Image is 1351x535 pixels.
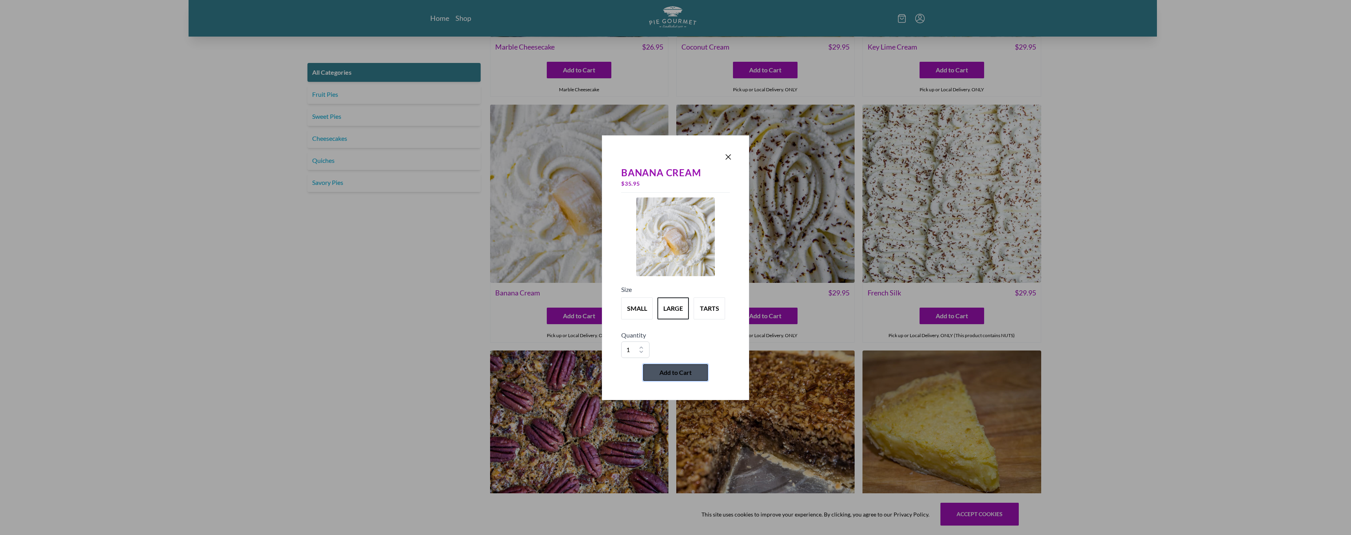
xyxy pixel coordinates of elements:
[724,152,733,162] button: Close panel
[621,167,730,178] div: Banana Cream
[621,330,730,340] h5: Quantity
[659,368,692,377] span: Add to Cart
[643,364,708,381] button: Add to Cart
[621,178,730,189] div: $ 35.95
[621,297,653,319] button: Variant Swatch
[657,297,689,319] button: Variant Swatch
[694,297,725,319] button: Variant Swatch
[636,197,715,279] a: Product Image
[621,285,730,294] h5: Size
[636,197,715,276] img: Product Image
